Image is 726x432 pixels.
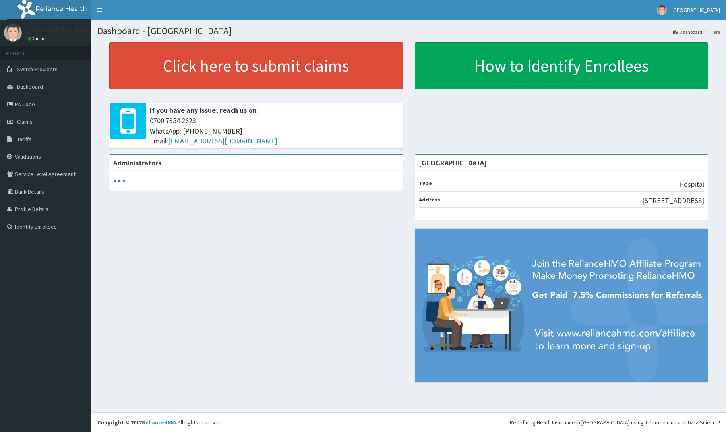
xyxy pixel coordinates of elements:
[510,418,720,426] div: Redefining Heath Insurance in [GEOGRAPHIC_DATA] using Telemedicine and Data Science!
[703,29,720,35] li: Here
[113,175,125,187] svg: audio-loading
[150,116,399,146] span: 0700 7354 2623 WhatsApp: [PHONE_NUMBER] Email:
[17,66,58,73] span: Switch Providers
[113,158,161,167] b: Administrators
[657,5,667,15] img: User Image
[168,136,277,145] a: [EMAIL_ADDRESS][DOMAIN_NAME]
[109,42,403,89] a: Click here to submit claims
[642,196,704,206] p: [STREET_ADDRESS]
[415,229,709,382] img: provider-team-banner.png
[419,180,432,187] b: Type
[415,42,709,89] a: How to Identify Enrollees
[679,179,704,190] p: Hospital
[142,419,176,426] a: RelianceHMO
[150,106,258,115] b: If you have any issue, reach us on:
[17,136,31,143] span: Tariffs
[17,83,43,90] span: Dashboard
[672,6,720,14] span: [GEOGRAPHIC_DATA]
[28,36,47,41] a: Online
[97,419,178,426] strong: Copyright © 2017 .
[4,24,22,42] img: User Image
[28,26,93,33] p: [GEOGRAPHIC_DATA]
[419,158,487,167] strong: [GEOGRAPHIC_DATA]
[17,118,33,125] span: Claims
[673,29,702,35] a: Dashboard
[419,196,440,203] b: Address
[97,26,720,36] h1: Dashboard - [GEOGRAPHIC_DATA]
